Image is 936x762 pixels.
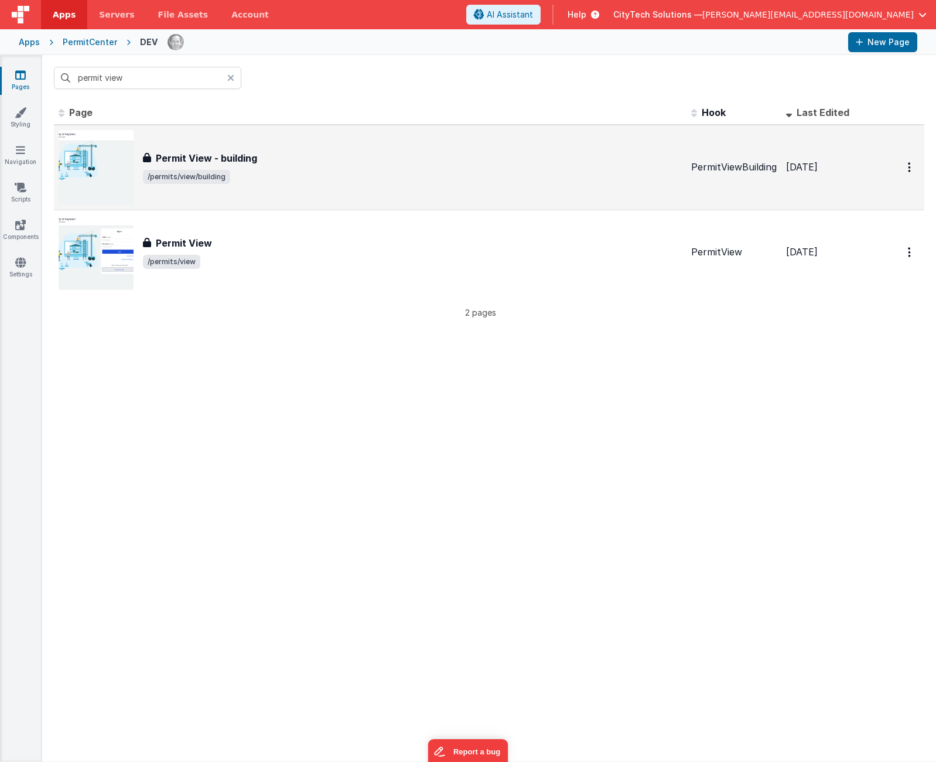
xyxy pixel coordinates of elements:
span: AI Assistant [487,9,533,20]
input: Search pages, id's ... [54,67,241,89]
button: CityTech Solutions — [PERSON_NAME][EMAIL_ADDRESS][DOMAIN_NAME] [613,9,927,20]
span: Last Edited [797,107,849,118]
p: 2 pages [54,306,907,319]
span: [DATE] [786,246,818,258]
div: PermitView [691,245,777,259]
h3: Permit View [156,236,212,250]
span: Servers [99,9,134,20]
div: PermitCenter [63,36,117,48]
span: /permits/view/building [143,170,230,184]
div: DEV [140,36,158,48]
button: Options [901,155,920,179]
span: Apps [53,9,76,20]
h3: Permit View - building [156,151,257,165]
span: Page [69,107,93,118]
img: e92780d1901cbe7d843708aaaf5fdb33 [168,34,184,50]
span: CityTech Solutions — [613,9,702,20]
button: New Page [848,32,917,52]
span: File Assets [158,9,209,20]
span: Help [568,9,586,20]
span: [DATE] [786,161,818,173]
span: /permits/view [143,255,200,269]
button: AI Assistant [466,5,541,25]
button: Options [901,240,920,264]
div: PermitViewBuilding [691,160,777,174]
span: [PERSON_NAME][EMAIL_ADDRESS][DOMAIN_NAME] [702,9,914,20]
div: Apps [19,36,40,48]
span: Hook [702,107,726,118]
